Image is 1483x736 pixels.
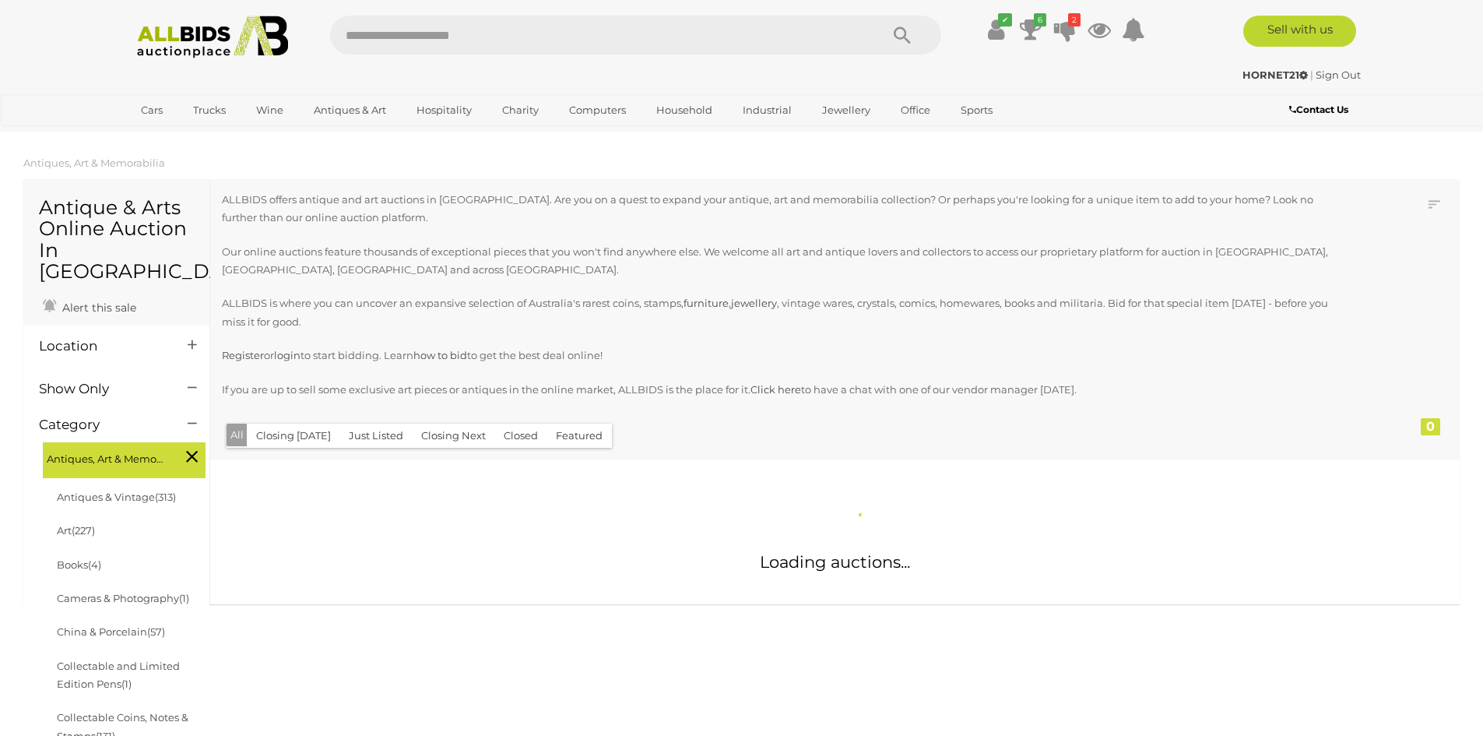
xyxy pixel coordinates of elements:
span: (1) [179,592,189,604]
a: Cars [131,97,173,123]
a: Household [646,97,722,123]
h1: Antique & Arts Online Auction In [GEOGRAPHIC_DATA] [39,197,194,283]
a: jewellery [731,297,777,309]
a: Industrial [733,97,802,123]
a: ✔ [985,16,1008,44]
span: (4) [88,558,101,571]
h4: Category [39,417,164,432]
b: Contact Us [1289,104,1348,115]
a: [GEOGRAPHIC_DATA] [131,123,262,149]
button: Closing [DATE] [247,424,340,448]
a: Books(4) [57,558,101,571]
h4: Location [39,339,164,354]
a: login [274,349,300,361]
a: 2 [1053,16,1077,44]
a: Art(227) [57,524,95,537]
a: Antiques, Art & Memorabilia [23,157,165,169]
h4: Show Only [39,382,164,396]
a: 6 [1019,16,1042,44]
p: Our online auctions feature thousands of exceptional pieces that you won't find anywhere else. We... [222,243,1334,280]
button: All [227,424,248,446]
span: (227) [72,524,95,537]
i: 2 [1068,13,1081,26]
img: Allbids.com.au [128,16,297,58]
button: Closing Next [412,424,495,448]
span: | [1310,69,1313,81]
a: Sign Out [1316,69,1361,81]
span: (1) [121,678,132,690]
i: ✔ [998,13,1012,26]
a: furniture [684,297,729,309]
a: Computers [559,97,636,123]
span: (313) [155,491,176,503]
a: Click here [750,383,801,396]
a: Alert this sale [39,294,140,318]
a: Jewellery [812,97,880,123]
p: or to start bidding. Learn to get the best deal online! [222,347,1334,364]
a: Office [891,97,940,123]
a: Sell with us [1243,16,1356,47]
a: Cameras & Photography(1) [57,592,189,604]
span: (57) [147,625,165,638]
i: 6 [1034,13,1046,26]
a: Register [222,349,264,361]
p: If you are up to sell some exclusive art pieces or antiques in the online market, ALLBIDS is the ... [222,381,1334,399]
a: China & Porcelain(57) [57,625,165,638]
a: Contact Us [1289,101,1352,118]
a: Sports [951,97,1003,123]
a: Charity [492,97,549,123]
button: Featured [546,424,612,448]
a: Hospitality [406,97,482,123]
a: how to bid [413,349,467,361]
strong: HORNET21 [1242,69,1308,81]
button: Closed [494,424,547,448]
span: Loading auctions... [760,552,910,572]
div: 0 [1421,418,1440,435]
a: Collectable and Limited Edition Pens(1) [57,660,180,690]
p: ALLBIDS is where you can uncover an expansive selection of Australia's rarest coins, stamps, , , ... [222,294,1334,331]
span: Alert this sale [58,301,136,315]
a: Antiques & Vintage(313) [57,491,176,503]
span: Antiques, Art & Memorabilia [47,446,163,468]
button: Just Listed [339,424,413,448]
a: Trucks [183,97,236,123]
a: HORNET21 [1242,69,1310,81]
p: ALLBIDS offers antique and art auctions in [GEOGRAPHIC_DATA]. Are you on a quest to expand your a... [222,191,1334,227]
a: Antiques & Art [304,97,396,123]
button: Search [863,16,941,55]
a: Wine [246,97,293,123]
